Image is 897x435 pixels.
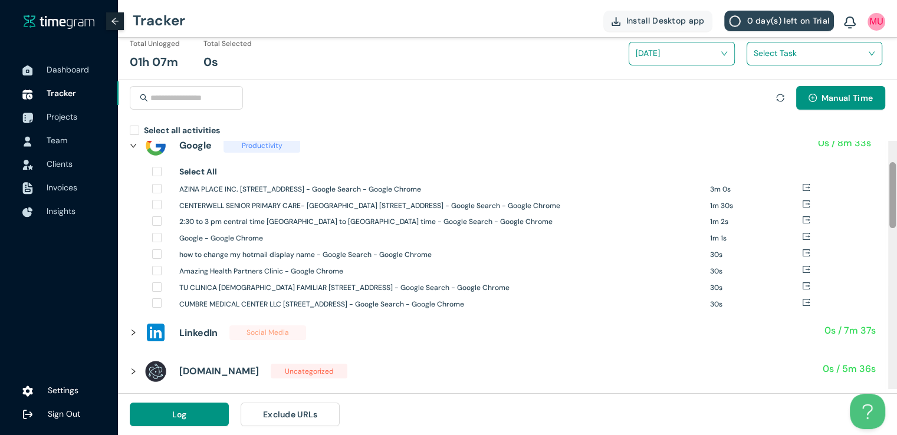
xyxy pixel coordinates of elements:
img: assets%2Ficons%2Felectron-logo.png [144,360,167,383]
h1: Tracker [133,3,185,38]
h1: 0s [203,53,218,71]
h1: 0s / 5m 36s [823,361,876,376]
h1: TU CLINICA [DEMOGRAPHIC_DATA] FAMILIAR [STREET_ADDRESS] - Google Search - Google Chrome [179,282,701,294]
span: export [802,298,810,307]
span: export [802,183,810,192]
h1: 30s [710,266,802,277]
span: right [130,142,137,149]
h1: 3m 0s [710,184,802,195]
h1: 1m 1s [710,233,802,244]
button: 0 day(s) left on Trial [724,11,834,31]
img: assets%2Ficons%2Ficons8-google-240.png [144,134,167,157]
h1: 30s [710,249,802,261]
img: InvoiceIcon [22,160,33,170]
h1: LinkedIn [179,325,218,340]
img: UserIcon [22,136,33,147]
span: right [130,368,137,375]
h1: Total Selected [203,38,252,50]
span: Team [47,135,67,146]
h1: 0s / 7m 37s [824,323,876,338]
h1: 0s / 8m 33s [818,136,871,150]
h1: 30s [710,282,802,294]
span: Projects [47,111,77,122]
h1: Select all activities [144,124,220,137]
h1: AZINA PLACE INC. [STREET_ADDRESS] - Google Search - Google Chrome [179,184,701,195]
h1: Total Unlogged [130,38,180,50]
img: UserIcon [868,13,885,31]
span: Sign Out [48,408,80,419]
h1: CENTERWELL SENIOR PRIMARY CARE- [GEOGRAPHIC_DATA] [STREET_ADDRESS] - Google Search - Google Chrome [179,200,701,212]
span: export [802,282,810,290]
span: Log [172,408,187,421]
span: Manual Time [822,91,873,104]
img: ProjectIcon [22,113,33,123]
span: export [802,232,810,240]
h1: 1m 2s [710,216,802,228]
img: DashboardIcon [22,65,33,76]
span: plus-circle [809,94,817,103]
h1: Google - Google Chrome [179,233,701,244]
img: assets%2Ficons%2Flinkedin_updated.svg [144,321,167,344]
span: right [130,329,137,336]
h1: Google [179,138,212,153]
a: timegram [24,14,94,29]
img: DownloadApp [612,17,620,26]
button: plus-circleManual Time [796,86,885,110]
img: logOut.ca60ddd252d7bab9102ea2608abe0238.svg [22,409,33,420]
h1: 2:30 to 3 pm central time [GEOGRAPHIC_DATA] to [GEOGRAPHIC_DATA] time - Google Search - Google Ch... [179,216,701,228]
span: Exclude URLs [263,408,318,421]
span: Clients [47,159,73,169]
h1: Select All [179,165,217,178]
span: Insights [47,206,75,216]
h1: 1m 30s [710,200,802,212]
button: Install Desktop app [603,11,713,31]
button: Exclude URLs [241,403,340,426]
span: Uncategorized [271,364,347,378]
span: export [802,216,810,224]
img: settings.78e04af822cf15d41b38c81147b09f22.svg [22,385,33,397]
img: BellIcon [844,17,856,29]
h1: Amazing Health Partners Clinic - Google Chrome [179,266,701,277]
span: Dashboard [47,64,89,75]
span: arrow-left [111,17,119,25]
img: TimeTrackerIcon [22,89,33,100]
h1: how to change my hotmail display name - Google Search - Google Chrome [179,249,701,261]
img: InsightsIcon [22,207,33,218]
span: Tracker [47,88,76,98]
img: InvoiceIcon [22,182,33,195]
span: sync [776,94,784,102]
span: Social Media [229,325,306,340]
span: export [802,265,810,273]
h1: 01h 07m [130,53,178,71]
span: search [140,94,148,102]
span: export [802,200,810,208]
h1: 30s [710,299,802,310]
img: timegram [24,14,94,28]
span: export [802,249,810,257]
iframe: Toggle Customer Support [850,394,885,429]
h1: CUMBRE MEDICAL CENTER LLC [STREET_ADDRESS] - Google Search - Google Chrome [179,299,701,310]
span: 0 day(s) left on Trial [747,14,829,27]
span: Invoices [47,182,77,193]
span: Settings [48,385,78,396]
button: Log [130,403,229,426]
h1: [DOMAIN_NAME] [179,364,259,378]
span: Productivity [224,138,300,153]
span: Install Desktop app [626,14,705,27]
